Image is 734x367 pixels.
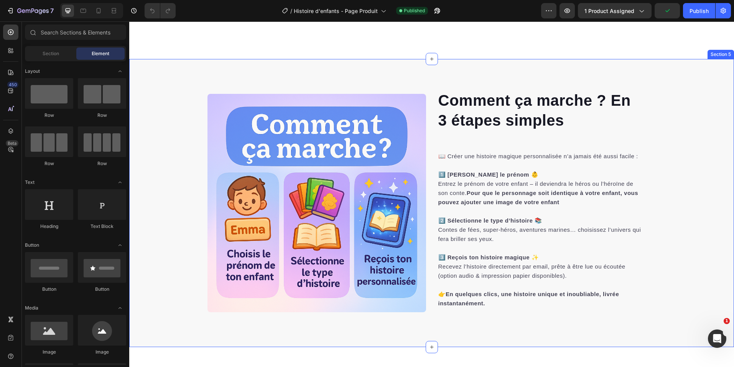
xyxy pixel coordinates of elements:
[25,242,39,249] span: Button
[294,7,378,15] span: Histoire d'enfants - Page Produit
[724,318,730,324] span: 1
[309,205,512,221] span: Contes de fées, super-héros, aventures marines… choisissez l’univers qui fera briller ses yeux.
[78,349,126,356] div: Image
[114,176,126,188] span: Toggle open
[7,82,18,88] div: 450
[78,223,126,230] div: Text Block
[309,269,490,285] strong: En quelques clics, une histoire unique et inoubliable, livrée instantanément.
[290,7,292,15] span: /
[309,131,509,138] span: 📖 Créer une histoire magique personnalisée n’a jamais été aussi facile :
[309,168,509,184] strong: Pour que le personnage soit identique à votre enfant, vous pouvez ajouter une image de votre enfant
[578,3,652,18] button: 1 product assigned
[50,6,54,15] p: 7
[78,112,126,119] div: Row
[309,159,509,184] span: Entrez le prénom de votre enfant – il deviendra le héros ou l’héroïne de son conte.
[78,72,297,291] img: gempages_514128261119214438-96730d51-8e2e-42f0-933f-6135a61aa0de.png
[25,223,73,230] div: Heading
[25,286,73,293] div: Button
[78,160,126,167] div: Row
[25,25,126,40] input: Search Sections & Elements
[3,3,57,18] button: 7
[114,65,126,77] span: Toggle open
[25,349,73,356] div: Image
[25,160,73,167] div: Row
[114,239,126,251] span: Toggle open
[25,179,35,186] span: Text
[580,29,603,36] div: Section 5
[309,269,490,285] span: 👉
[6,140,18,146] div: Beta
[309,233,410,239] strong: 3️⃣ Reçois ton histoire magique ✨
[690,7,709,15] div: Publish
[584,7,634,15] span: 1 product assigned
[404,7,425,14] span: Published
[25,305,38,311] span: Media
[114,302,126,314] span: Toggle open
[683,3,715,18] button: Publish
[43,50,59,57] span: Section
[145,3,176,18] div: Undo/Redo
[309,150,410,156] strong: 1️⃣ [PERSON_NAME] le prénom 👶
[308,68,515,129] h2: Comment ça marche ? En 3 étapes simples
[25,112,73,119] div: Row
[129,21,734,367] iframe: Design area
[309,196,413,202] strong: 2️⃣ Sélectionne le type d’histoire 📚
[708,329,726,348] iframe: Intercom live chat
[25,68,40,75] span: Layout
[78,286,126,293] div: Button
[92,50,109,57] span: Element
[309,242,496,257] span: Recevez l’histoire directement par email, prête à être lue ou écoutée (option audio & impression ...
